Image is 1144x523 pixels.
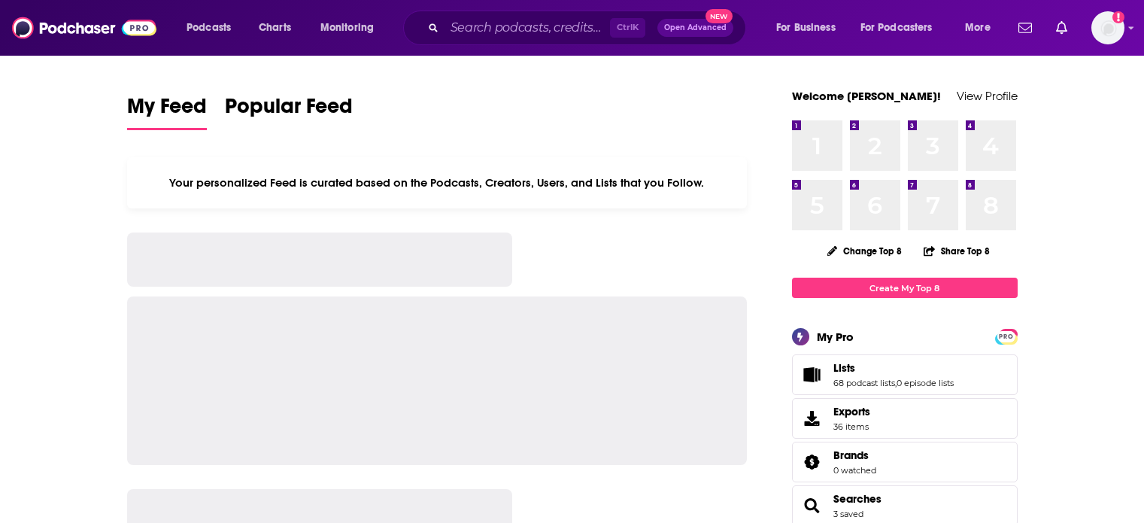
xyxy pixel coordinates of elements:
span: More [965,17,991,38]
img: Podchaser - Follow, Share and Rate Podcasts [12,14,156,42]
a: PRO [997,330,1015,342]
a: Create My Top 8 [792,278,1018,298]
span: Exports [833,405,870,418]
a: Searches [797,495,827,516]
span: PRO [997,331,1015,342]
span: Lists [792,354,1018,395]
button: Open AdvancedNew [657,19,733,37]
span: Open Advanced [664,24,727,32]
a: My Feed [127,93,207,130]
button: Change Top 8 [818,242,912,260]
a: Lists [833,361,954,375]
div: Your personalized Feed is curated based on the Podcasts, Creators, Users, and Lists that you Follow. [127,157,748,208]
a: 3 saved [833,509,863,519]
button: Show profile menu [1091,11,1124,44]
span: Popular Feed [225,93,353,128]
span: Podcasts [187,17,231,38]
span: Brands [833,449,869,462]
span: Exports [797,408,827,429]
a: Welcome [PERSON_NAME]! [792,89,941,103]
a: 68 podcast lists [833,378,895,388]
span: Brands [792,442,1018,482]
a: Brands [833,449,876,462]
a: 0 watched [833,465,876,476]
a: 0 episode lists [897,378,954,388]
a: Lists [797,364,827,385]
button: open menu [766,16,854,40]
a: Show notifications dropdown [1050,15,1073,41]
button: open menu [310,16,393,40]
a: Show notifications dropdown [1012,15,1038,41]
span: 36 items [833,421,870,432]
a: Exports [792,398,1018,439]
button: open menu [954,16,1009,40]
a: View Profile [957,89,1018,103]
a: Searches [833,492,882,506]
div: Search podcasts, credits, & more... [417,11,760,45]
button: Share Top 8 [923,236,991,266]
button: open menu [851,16,954,40]
a: Popular Feed [225,93,353,130]
span: Logged in as NickG [1091,11,1124,44]
input: Search podcasts, credits, & more... [445,16,610,40]
span: Ctrl K [610,18,645,38]
img: User Profile [1091,11,1124,44]
span: For Business [776,17,836,38]
span: , [895,378,897,388]
span: Lists [833,361,855,375]
span: Monitoring [320,17,374,38]
button: open menu [176,16,250,40]
span: For Podcasters [860,17,933,38]
a: Charts [249,16,300,40]
span: Charts [259,17,291,38]
span: New [706,9,733,23]
span: My Feed [127,93,207,128]
svg: Add a profile image [1112,11,1124,23]
div: My Pro [817,330,854,344]
a: Brands [797,452,827,473]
